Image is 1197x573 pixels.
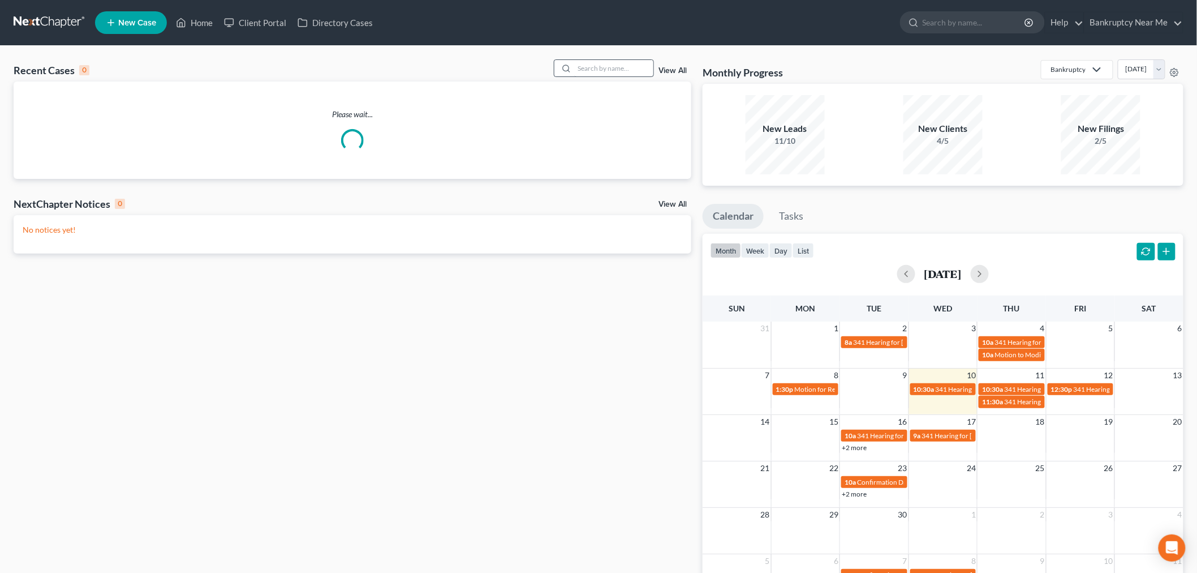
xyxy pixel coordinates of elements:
[982,397,1003,406] span: 11:30a
[760,415,771,429] span: 14
[842,443,867,452] a: +2 more
[994,350,1047,359] span: Motion to Modify
[793,243,814,258] button: list
[857,431,958,440] span: 341 Hearing for [PERSON_NAME]
[914,431,921,440] span: 9a
[902,322,908,335] span: 2
[1103,369,1114,382] span: 12
[1004,303,1020,313] span: Thu
[1108,508,1114,521] span: 3
[79,65,89,75] div: 0
[914,385,935,394] span: 10:30a
[1177,322,1183,335] span: 6
[1103,461,1114,475] span: 26
[897,461,908,475] span: 23
[828,415,839,429] span: 15
[936,385,1037,394] span: 341 Hearing for [PERSON_NAME]
[1061,122,1140,135] div: New Filings
[1177,508,1183,521] span: 4
[970,554,977,568] span: 8
[14,197,125,211] div: NextChapter Notices
[845,478,856,486] span: 10a
[982,338,993,347] span: 10a
[902,369,908,382] span: 9
[966,415,977,429] span: 17
[703,66,783,79] h3: Monthly Progress
[867,303,882,313] span: Tue
[764,369,771,382] span: 7
[1050,65,1086,74] div: Bankruptcy
[1172,415,1183,429] span: 20
[933,303,952,313] span: Wed
[14,109,691,120] p: Please wait...
[970,322,977,335] span: 3
[658,67,687,75] a: View All
[703,204,764,229] a: Calendar
[1051,385,1073,394] span: 12:30p
[922,431,1023,440] span: 341 Hearing for [PERSON_NAME]
[903,122,983,135] div: New Clients
[658,200,687,208] a: View All
[764,554,771,568] span: 5
[170,12,218,33] a: Home
[1039,322,1046,335] span: 4
[292,12,378,33] a: Directory Cases
[845,338,852,347] span: 8a
[1074,385,1175,394] span: 341 Hearing for [PERSON_NAME]
[1172,461,1183,475] span: 27
[1084,12,1183,33] a: Bankruptcy Near Me
[1159,534,1186,562] div: Open Intercom Messenger
[760,461,771,475] span: 21
[970,508,977,521] span: 1
[1074,303,1086,313] span: Fri
[923,12,1026,33] input: Search by name...
[729,303,745,313] span: Sun
[741,243,769,258] button: week
[982,385,1003,394] span: 10:30a
[760,508,771,521] span: 28
[994,338,1132,347] span: 341 Hearing for [PERSON_NAME], Cleopathra
[23,224,682,236] p: No notices yet!
[574,60,653,76] input: Search by name...
[1039,508,1046,521] span: 2
[1103,554,1114,568] span: 10
[842,490,867,498] a: +2 more
[118,19,156,27] span: New Case
[115,199,125,209] div: 0
[1035,369,1046,382] span: 11
[1061,135,1140,147] div: 2/5
[711,243,741,258] button: month
[1142,303,1156,313] span: Sat
[746,122,825,135] div: New Leads
[796,303,816,313] span: Mon
[833,322,839,335] span: 1
[769,204,813,229] a: Tasks
[14,63,89,77] div: Recent Cases
[833,554,839,568] span: 6
[1108,322,1114,335] span: 5
[845,431,856,440] span: 10a
[853,338,954,347] span: 341 Hearing for [PERSON_NAME]
[1172,369,1183,382] span: 13
[902,554,908,568] span: 7
[966,369,977,382] span: 10
[966,461,977,475] span: 24
[897,415,908,429] span: 16
[218,12,292,33] a: Client Portal
[828,461,839,475] span: 22
[1035,415,1046,429] span: 18
[1103,415,1114,429] span: 19
[833,369,839,382] span: 8
[760,322,771,335] span: 31
[1039,554,1046,568] span: 9
[1004,397,1105,406] span: 341 Hearing for [PERSON_NAME]
[776,385,794,394] span: 1:30p
[982,350,993,359] span: 10a
[857,478,1168,486] span: Confirmation Date for [PERSON_NAME] [GEOGRAPHIC_DATA][PERSON_NAME][GEOGRAPHIC_DATA]
[769,243,793,258] button: day
[903,135,983,147] div: 4/5
[897,508,908,521] span: 30
[1035,461,1046,475] span: 25
[795,385,870,394] span: Motion for Relief Hearing
[1045,12,1083,33] a: Help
